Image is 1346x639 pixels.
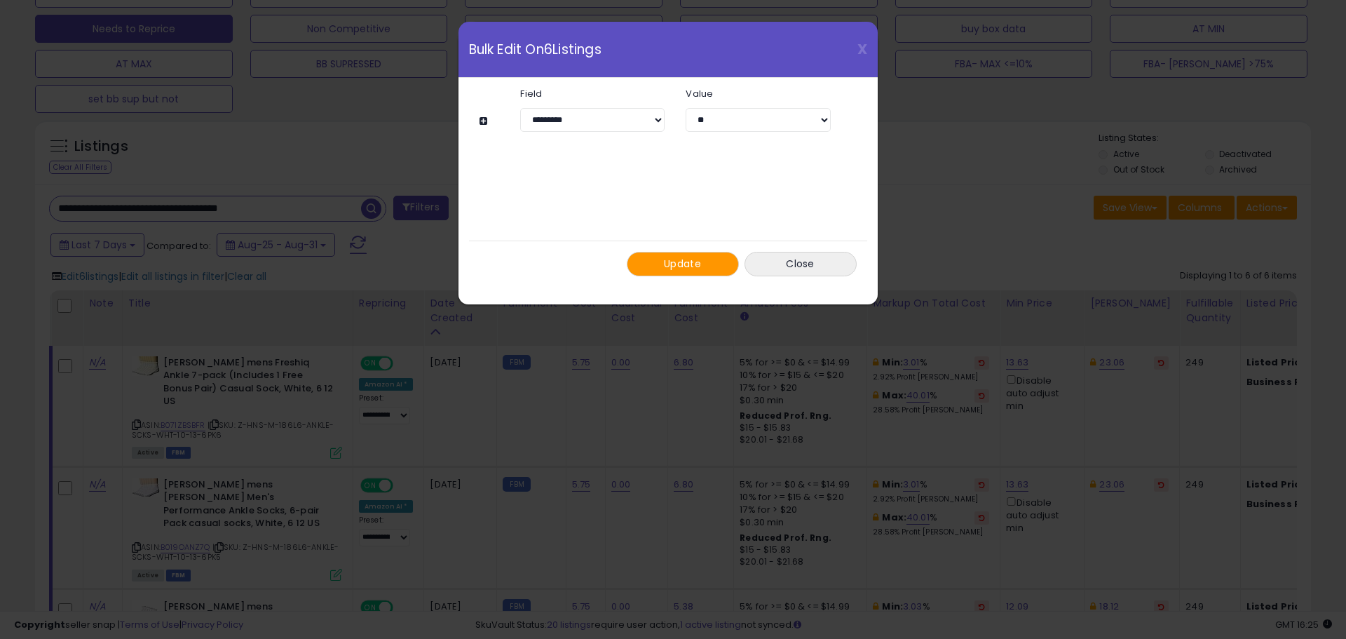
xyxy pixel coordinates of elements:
button: Close [745,252,857,276]
span: X [857,39,867,59]
label: Field [510,89,675,98]
span: Bulk Edit On 6 Listings [469,43,601,56]
label: Value [675,89,841,98]
span: Update [664,257,701,271]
